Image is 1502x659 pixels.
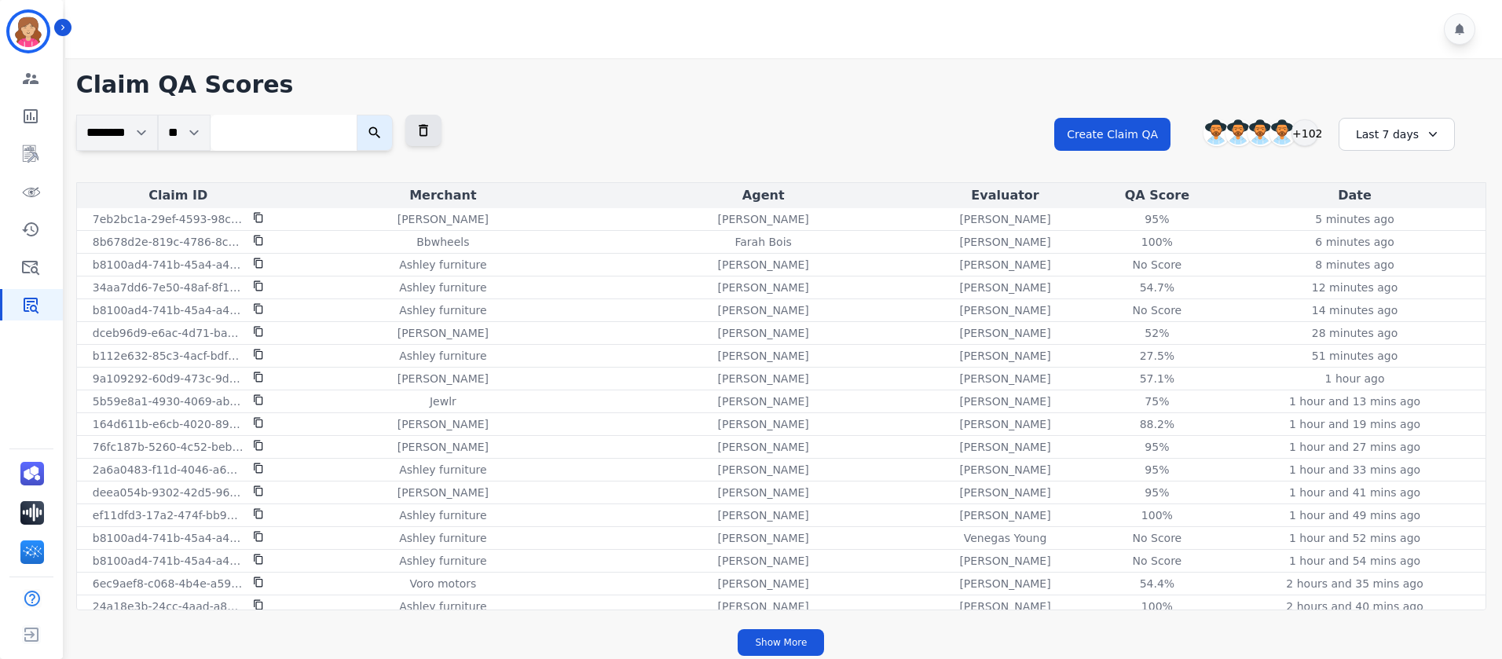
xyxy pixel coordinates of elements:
p: [PERSON_NAME] [959,257,1050,273]
p: Ashley furniture [399,462,486,478]
div: No Score [1122,553,1192,569]
p: 1 hour and 54 mins ago [1289,553,1420,569]
p: [PERSON_NAME] [959,462,1050,478]
div: 27.5 % [1122,348,1192,364]
p: b8100ad4-741b-45a4-a4d7-5f668de04e32 [93,530,244,546]
div: Claim ID [80,186,277,205]
img: Bordered avatar [9,13,47,50]
p: Ashley furniture [399,280,486,295]
p: [PERSON_NAME] [959,507,1050,523]
p: [PERSON_NAME] [397,416,489,432]
p: [PERSON_NAME] [718,211,809,227]
p: 5 minutes ago [1315,211,1394,227]
p: [PERSON_NAME] [959,599,1050,614]
div: 95 % [1122,462,1192,478]
div: 95 % [1122,485,1192,500]
p: [PERSON_NAME] [397,371,489,386]
p: b8100ad4-741b-45a4-a4d7-5f668de04e32 [93,257,244,273]
p: [PERSON_NAME] [959,348,1050,364]
div: Last 7 days [1339,118,1455,151]
button: Create Claim QA [1054,118,1170,151]
div: 95 % [1122,211,1192,227]
p: [PERSON_NAME] [718,280,809,295]
p: [PERSON_NAME] [718,371,809,386]
p: 9a109292-60d9-473c-9d69-697c7a954ac3 [93,371,244,386]
div: No Score [1122,257,1192,273]
p: 6ec9aef8-c068-4b4e-a590-7e4cf1a3ad18 [93,576,244,591]
p: [PERSON_NAME] [959,371,1050,386]
p: b112e632-85c3-4acf-bdf5-dcc47e1e6f4f [93,348,244,364]
div: 100 % [1122,234,1192,250]
p: [PERSON_NAME] [718,302,809,318]
div: No Score [1122,530,1192,546]
p: Bbwheels [416,234,469,250]
p: ef11dfd3-17a2-474f-bb9e-5b862337ae15 [93,507,244,523]
p: 8 minutes ago [1315,257,1394,273]
div: 54.4 % [1122,576,1192,591]
p: 1 hour and 49 mins ago [1289,507,1420,523]
p: 1 hour ago [1325,371,1385,386]
p: 1 hour and 27 mins ago [1289,439,1420,455]
p: [PERSON_NAME] [959,302,1050,318]
div: Evaluator [923,186,1086,205]
p: [PERSON_NAME] [718,348,809,364]
div: Date [1227,186,1482,205]
p: Jewlr [430,394,456,409]
button: Show More [738,629,824,656]
p: 1 hour and 41 mins ago [1289,485,1420,500]
div: 100 % [1122,507,1192,523]
p: Ashley furniture [399,257,486,273]
p: deea054b-9302-42d5-9631-997f6d137da0 [93,485,244,500]
p: [PERSON_NAME] [718,530,809,546]
p: Ashley furniture [399,507,486,523]
p: b8100ad4-741b-45a4-a4d7-5f668de04e32 [93,553,244,569]
p: [PERSON_NAME] [718,576,809,591]
p: [PERSON_NAME] [718,394,809,409]
p: 1 hour and 19 mins ago [1289,416,1420,432]
div: 75 % [1122,394,1192,409]
p: Ashley furniture [399,599,486,614]
p: 12 minutes ago [1312,280,1398,295]
p: Ashley furniture [399,302,486,318]
p: Voro motors [409,576,476,591]
p: 1 hour and 52 mins ago [1289,530,1420,546]
p: [PERSON_NAME] [718,553,809,569]
p: [PERSON_NAME] [718,257,809,273]
p: [PERSON_NAME] [959,280,1050,295]
p: [PERSON_NAME] [718,439,809,455]
p: 1 hour and 33 mins ago [1289,462,1420,478]
p: [PERSON_NAME] [959,485,1050,500]
p: [PERSON_NAME] [959,416,1050,432]
p: 2 hours and 35 mins ago [1286,576,1423,591]
p: Venegas Young [964,530,1047,546]
p: [PERSON_NAME] [718,599,809,614]
div: 54.7 % [1122,280,1192,295]
p: 8b678d2e-819c-4786-8c94-d4f6f2787e48 [93,234,244,250]
p: [PERSON_NAME] [959,394,1050,409]
p: [PERSON_NAME] [959,234,1050,250]
p: Ashley furniture [399,553,486,569]
p: 6 minutes ago [1315,234,1394,250]
p: [PERSON_NAME] [397,485,489,500]
h1: Claim QA Scores [76,71,1486,99]
p: 28 minutes ago [1312,325,1398,341]
div: 57.1 % [1122,371,1192,386]
p: [PERSON_NAME] [718,325,809,341]
div: +102 [1291,119,1318,146]
p: 1 hour and 13 mins ago [1289,394,1420,409]
div: 88.2 % [1122,416,1192,432]
p: 5b59e8a1-4930-4069-abbb-dfbfaca06575 [93,394,244,409]
p: [PERSON_NAME] [718,462,809,478]
p: 7eb2bc1a-29ef-4593-98c8-33cfd61e02c2 [93,211,244,227]
p: [PERSON_NAME] [718,485,809,500]
p: 164d611b-e6cb-4020-89f4-93f0826fcc33 [93,416,244,432]
div: 100 % [1122,599,1192,614]
p: [PERSON_NAME] [959,576,1050,591]
p: [PERSON_NAME] [397,211,489,227]
div: 95 % [1122,439,1192,455]
p: [PERSON_NAME] [397,439,489,455]
p: [PERSON_NAME] [959,553,1050,569]
p: [PERSON_NAME] [959,211,1050,227]
p: [PERSON_NAME] [718,507,809,523]
div: No Score [1122,302,1192,318]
